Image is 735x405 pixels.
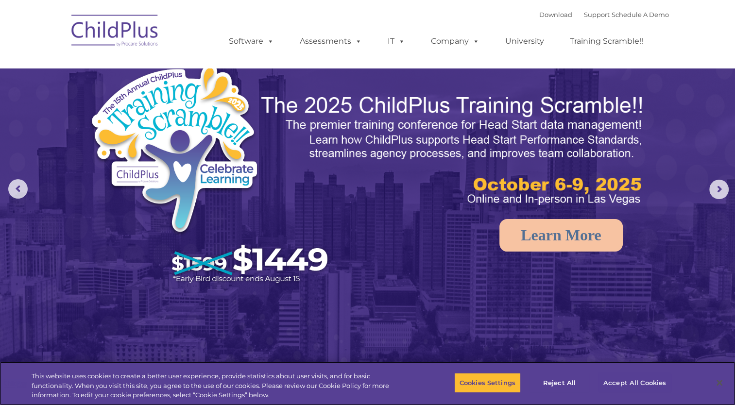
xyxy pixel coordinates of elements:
button: Close [709,372,730,393]
div: This website uses cookies to create a better user experience, provide statistics about user visit... [32,371,404,400]
a: Learn More [499,219,623,252]
a: University [496,32,554,51]
a: Schedule A Demo [612,11,669,18]
span: Last name [135,64,165,71]
img: ChildPlus by Procare Solutions [67,8,164,56]
font: | [539,11,669,18]
a: Training Scramble!! [560,32,653,51]
button: Accept All Cookies [598,372,671,393]
a: Company [421,32,489,51]
button: Cookies Settings [454,372,521,393]
span: Phone number [135,104,176,111]
button: Reject All [529,372,590,393]
a: Support [584,11,610,18]
a: IT [378,32,415,51]
a: Assessments [290,32,372,51]
a: Download [539,11,572,18]
a: Software [219,32,284,51]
